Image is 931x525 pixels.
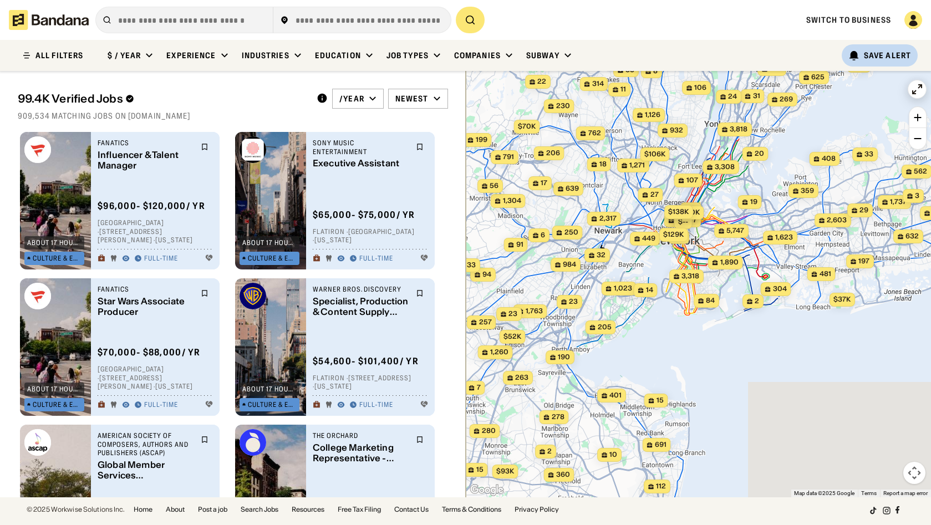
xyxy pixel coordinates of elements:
span: 1,023 [614,284,632,293]
div: Full-time [359,401,393,410]
span: 1,260 [490,348,508,357]
div: [GEOGRAPHIC_DATA] · [STREET_ADDRESS][PERSON_NAME] · [US_STATE] [98,365,213,391]
img: Fanatics logo [24,136,51,163]
span: 23 [508,309,517,319]
span: 359 [801,186,814,196]
div: Companies [454,50,501,60]
div: 99.4K Verified Jobs [18,92,308,105]
a: Contact Us [394,506,429,513]
span: 625 [811,73,825,82]
a: Open this area in Google Maps (opens a new window) [469,483,505,497]
img: Bandana logotype [9,10,89,30]
div: Influencer & Talent Manager [98,150,194,171]
div: [GEOGRAPHIC_DATA] · [STREET_ADDRESS][PERSON_NAME] · [US_STATE] [98,219,213,245]
span: 360 [556,470,570,480]
div: about 17 hours ago [242,239,297,246]
div: Global Member Services Representative [98,460,194,481]
span: 263 [515,373,528,383]
span: 107 [686,176,698,185]
span: 112 [656,482,666,491]
span: 280 [482,426,496,436]
span: 401 [609,391,622,400]
div: about 17 hours ago [242,386,297,393]
span: 22 [537,77,546,86]
span: 20 [755,149,764,159]
span: $129k [663,230,684,238]
span: 3,318 [681,272,699,281]
div: /year [339,94,364,104]
span: 1,623 [775,233,793,242]
img: The Orchard logo [240,429,266,456]
span: $106k [644,150,665,158]
span: 5,747 [726,226,744,236]
span: 1,304 [503,196,521,206]
div: Fanatics [98,139,194,147]
div: Newest [395,94,429,104]
div: grid [18,128,448,497]
span: 11 [620,85,626,94]
div: Sony Music Entertainment [313,139,409,156]
div: Executive Assistant [313,159,409,169]
span: 91 [516,240,523,249]
span: 481 [820,269,831,279]
span: Map data ©2025 Google [794,490,854,496]
span: 17 [541,179,547,188]
a: Privacy Policy [515,506,559,513]
span: 632 [905,232,919,241]
div: Full-time [144,401,178,410]
div: $ 96,000 - $120,000 / yr [98,201,205,212]
a: Switch to Business [806,15,891,25]
div: Full-time [144,254,178,263]
span: 3 [915,191,919,201]
span: 7 [477,383,481,393]
span: 27 [650,190,659,200]
span: 23 [569,297,578,307]
div: Subway [526,50,559,60]
img: Warner Bros. Discovery logo [240,283,266,309]
span: 257 [479,318,492,327]
a: Terms & Conditions [442,506,501,513]
span: 56 [490,181,498,191]
button: Map camera controls [903,462,925,484]
span: 2,317 [599,214,617,223]
span: 1,126 [645,110,660,120]
span: 1,763 [526,307,543,316]
span: 408 [822,154,836,164]
span: $70k [518,122,536,130]
img: Sony Music Entertainment logo [240,136,266,163]
span: 762 [588,129,601,138]
span: 791 [503,152,514,162]
div: about 17 hours ago [27,239,82,246]
span: 15 [476,465,484,475]
span: 304 [773,284,787,294]
span: $93k [496,467,514,475]
span: 197 [858,257,869,266]
span: 18 [599,160,607,169]
div: Star Wars Associate Producer [98,296,194,317]
span: 1,737 [890,197,907,207]
div: Fanatics [98,285,194,294]
div: The Orchard [313,431,409,440]
span: 314 [592,79,604,89]
span: 269 [780,95,793,104]
span: 14 [646,286,653,295]
span: 3,308 [715,162,735,172]
div: 909,534 matching jobs on [DOMAIN_NAME] [18,111,448,121]
span: 2 [755,297,759,306]
span: 32 [597,251,606,260]
span: 29 [859,206,868,215]
a: Terms (opens in new tab) [861,490,877,496]
div: Education [315,50,361,60]
div: ALL FILTERS [35,52,83,59]
span: 31 [753,91,760,101]
div: Culture & Entertainment [33,255,82,262]
div: College Marketing Representative - General Location [313,442,409,463]
div: Culture & Entertainment [248,255,297,262]
span: 8 [653,67,658,76]
a: Resources [292,506,324,513]
span: 449 [642,234,655,243]
a: Report a map error [883,490,928,496]
span: 84 [706,296,715,305]
span: 24 [728,92,737,101]
span: 205 [598,323,612,332]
